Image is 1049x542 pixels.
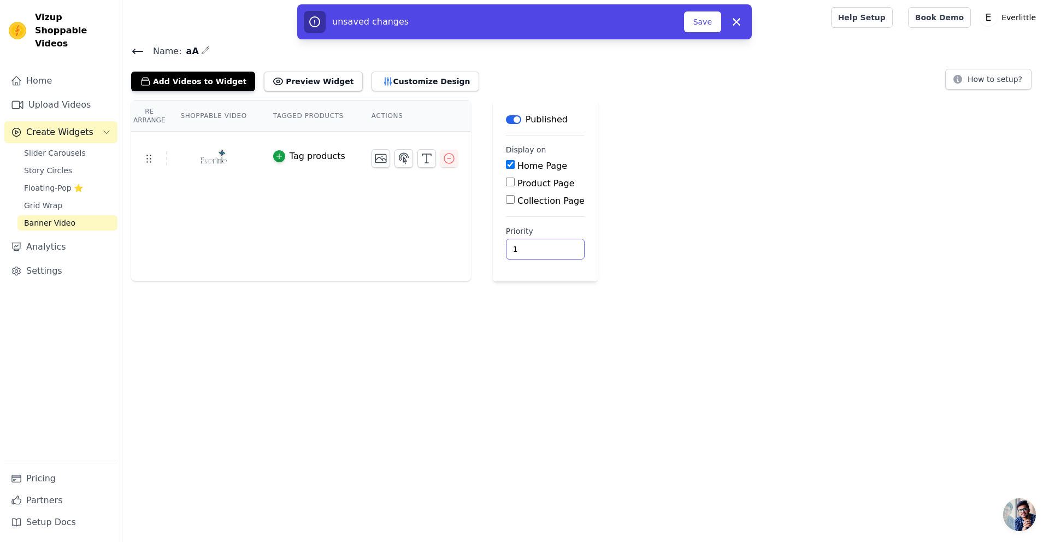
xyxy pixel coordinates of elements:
[131,101,167,132] th: Re Arrange
[24,200,62,211] span: Grid Wrap
[201,44,210,58] div: Edit Name
[4,94,117,116] a: Upload Videos
[4,511,117,533] a: Setup Docs
[506,144,546,155] legend: Display on
[517,161,567,171] label: Home Page
[290,150,345,163] div: Tag products
[260,101,358,132] th: Tagged Products
[167,101,260,132] th: Shoppable Video
[945,76,1032,87] a: How to setup?
[26,126,93,139] span: Create Widgets
[358,101,471,132] th: Actions
[4,490,117,511] a: Partners
[24,217,75,228] span: Banner Video
[17,163,117,178] a: Story Circles
[24,182,83,193] span: Floating-Pop ⭐
[684,11,721,32] button: Save
[4,121,117,143] button: Create Widgets
[372,72,479,91] button: Customize Design
[517,178,575,188] label: Product Page
[17,215,117,231] a: Banner Video
[17,145,117,161] a: Slider Carousels
[144,45,182,58] span: Name:
[526,113,568,126] p: Published
[4,468,117,490] a: Pricing
[4,236,117,258] a: Analytics
[945,69,1032,90] button: How to setup?
[17,198,117,213] a: Grid Wrap
[131,72,255,91] button: Add Videos to Widget
[273,150,345,163] button: Tag products
[332,16,409,27] span: unsaved changes
[4,260,117,282] a: Settings
[198,132,229,185] img: tn-cca307699c1243c9a4bcacf019e00fc9.png
[17,180,117,196] a: Floating-Pop ⭐
[517,196,585,206] label: Collection Page
[4,70,117,92] a: Home
[264,72,362,91] button: Preview Widget
[24,165,72,176] span: Story Circles
[372,149,390,168] button: Change Thumbnail
[506,226,585,237] label: Priority
[24,148,86,158] span: Slider Carousels
[182,45,199,58] span: aA
[1003,498,1036,531] div: Open chat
